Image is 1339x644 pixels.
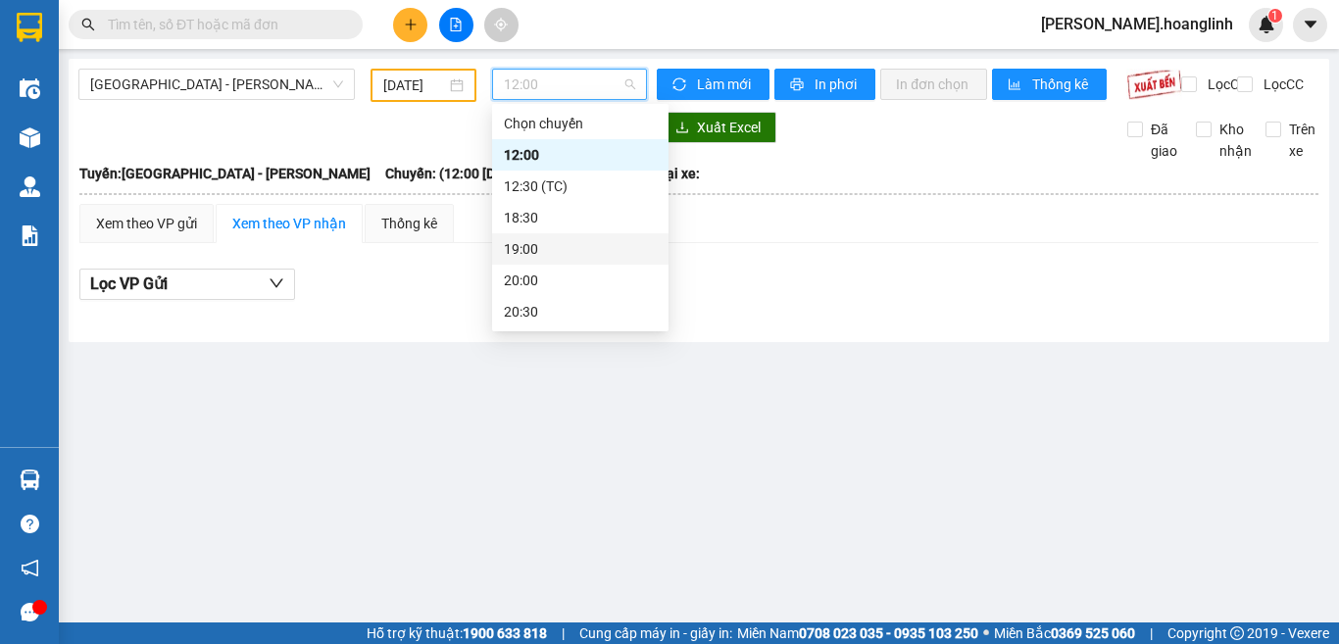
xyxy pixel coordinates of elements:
span: printer [790,77,807,93]
div: Chọn chuyến [504,113,657,134]
img: logo-vxr [17,13,42,42]
span: Kho nhận [1212,119,1260,162]
button: syncLàm mới [657,69,769,100]
span: Hỗ trợ kỹ thuật: [367,622,547,644]
div: Xem theo VP nhận [232,213,346,234]
span: 12:00 [504,70,635,99]
span: plus [404,18,418,31]
span: question-circle [21,515,39,533]
input: Tìm tên, số ĐT hoặc mã đơn [108,14,339,35]
button: file-add [439,8,473,42]
button: caret-down [1293,8,1327,42]
button: printerIn phơi [774,69,875,100]
button: In đơn chọn [880,69,987,100]
strong: 1900 633 818 [463,625,547,641]
span: Chuyến: (12:00 [DATE]) [385,163,528,184]
img: solution-icon [20,225,40,246]
span: | [562,622,565,644]
span: Lọc VP Gửi [90,272,168,296]
span: | [1150,622,1153,644]
span: 1 [1271,9,1278,23]
div: Chọn chuyến [492,108,669,139]
strong: 0369 525 060 [1051,625,1135,641]
span: Lọc CC [1256,74,1307,95]
div: 19:00 [504,238,657,260]
button: Lọc VP Gửi [79,269,295,300]
img: warehouse-icon [20,470,40,490]
img: 9k= [1126,69,1182,100]
span: Loại xe: [651,163,700,184]
img: warehouse-icon [20,78,40,99]
img: warehouse-icon [20,176,40,197]
span: copyright [1230,626,1244,640]
span: notification [21,559,39,577]
strong: 0708 023 035 - 0935 103 250 [799,625,978,641]
div: 12:30 (TC) [504,175,657,197]
button: downloadXuất Excel [660,112,776,143]
span: Miền Nam [737,622,978,644]
span: ⚪️ [983,629,989,637]
span: Đã giao [1143,119,1185,162]
span: sync [672,77,689,93]
span: search [81,18,95,31]
span: caret-down [1302,16,1319,33]
div: 12:00 [504,144,657,166]
span: aim [494,18,508,31]
div: 20:00 [504,270,657,291]
button: aim [484,8,519,42]
span: Làm mới [697,74,754,95]
span: file-add [449,18,463,31]
span: bar-chart [1008,77,1024,93]
span: Hà Nội - Quảng Bình [90,70,343,99]
button: plus [393,8,427,42]
span: Thống kê [1032,74,1091,95]
span: message [21,603,39,621]
span: [PERSON_NAME].hoanglinh [1025,12,1249,36]
div: Xem theo VP gửi [96,213,197,234]
span: down [269,275,284,291]
sup: 1 [1268,9,1282,23]
div: 20:30 [504,301,657,322]
button: bar-chartThống kê [992,69,1107,100]
span: Miền Bắc [994,622,1135,644]
input: 14/08/2025 [383,74,446,96]
span: Trên xe [1281,119,1323,162]
span: Cung cấp máy in - giấy in: [579,622,732,644]
div: Thống kê [381,213,437,234]
img: icon-new-feature [1258,16,1275,33]
div: 18:30 [504,207,657,228]
span: In phơi [815,74,860,95]
img: warehouse-icon [20,127,40,148]
b: Tuyến: [GEOGRAPHIC_DATA] - [PERSON_NAME] [79,166,371,181]
span: Lọc CR [1200,74,1251,95]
